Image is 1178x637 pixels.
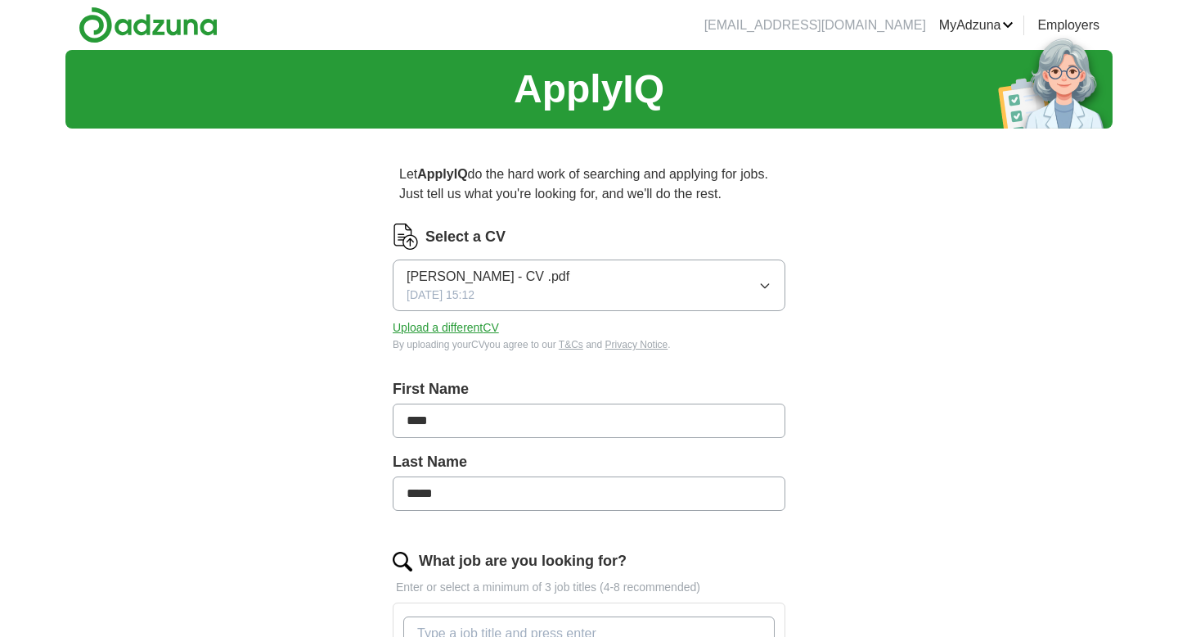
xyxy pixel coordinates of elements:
[704,16,926,35] li: [EMAIL_ADDRESS][DOMAIN_NAME]
[393,451,785,473] label: Last Name
[939,16,1014,35] a: MyAdzuna
[559,339,583,350] a: T&Cs
[407,287,474,304] span: [DATE] 15:12
[425,226,506,248] label: Select a CV
[393,224,419,250] img: CV Icon
[393,378,785,400] label: First Name
[79,7,218,43] img: Adzuna logo
[417,167,467,181] strong: ApplyIQ
[393,552,412,571] img: search.png
[393,579,785,596] p: Enter or select a minimum of 3 job titles (4-8 recommended)
[393,158,785,210] p: Let do the hard work of searching and applying for jobs. Just tell us what you're looking for, an...
[393,260,785,311] button: [PERSON_NAME] - CV .pdf[DATE] 15:12
[419,550,627,572] label: What job are you looking for?
[407,267,569,287] span: [PERSON_NAME] - CV .pdf
[514,60,664,119] h1: ApplyIQ
[605,339,668,350] a: Privacy Notice
[393,319,499,337] button: Upload a differentCV
[1037,16,1099,35] a: Employers
[393,337,785,352] div: By uploading your CV you agree to our and .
